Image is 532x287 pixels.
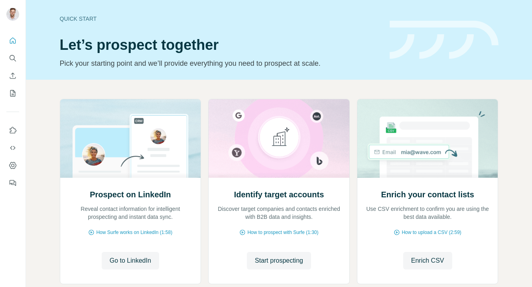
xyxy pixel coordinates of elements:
h2: Enrich your contact lists [381,189,474,200]
button: Start prospecting [247,252,311,269]
h2: Identify target accounts [234,189,324,200]
img: Prospect on LinkedIn [60,99,201,178]
p: Discover target companies and contacts enriched with B2B data and insights. [217,205,341,221]
h2: Prospect on LinkedIn [90,189,171,200]
span: How to upload a CSV (2:59) [402,229,461,236]
p: Use CSV enrichment to confirm you are using the best data available. [365,205,490,221]
button: Search [6,51,19,65]
span: How Surfe works on LinkedIn (1:58) [96,229,172,236]
p: Reveal contact information for intelligent prospecting and instant data sync. [68,205,193,221]
button: My lists [6,86,19,100]
img: banner [390,21,499,59]
button: Enrich CSV [403,252,452,269]
p: Pick your starting point and we’ll provide everything you need to prospect at scale. [60,58,380,69]
img: Identify target accounts [208,99,350,178]
button: Enrich CSV [6,69,19,83]
img: Avatar [6,8,19,21]
button: Use Surfe API [6,141,19,155]
h1: Let’s prospect together [60,37,380,53]
img: Enrich your contact lists [357,99,499,178]
span: Start prospecting [255,256,303,265]
button: Go to LinkedIn [102,252,159,269]
button: Dashboard [6,158,19,173]
span: Enrich CSV [411,256,444,265]
button: Feedback [6,176,19,190]
button: Quick start [6,33,19,48]
span: How to prospect with Surfe (1:30) [247,229,318,236]
div: Quick start [60,15,380,23]
span: Go to LinkedIn [110,256,151,265]
button: Use Surfe on LinkedIn [6,123,19,138]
